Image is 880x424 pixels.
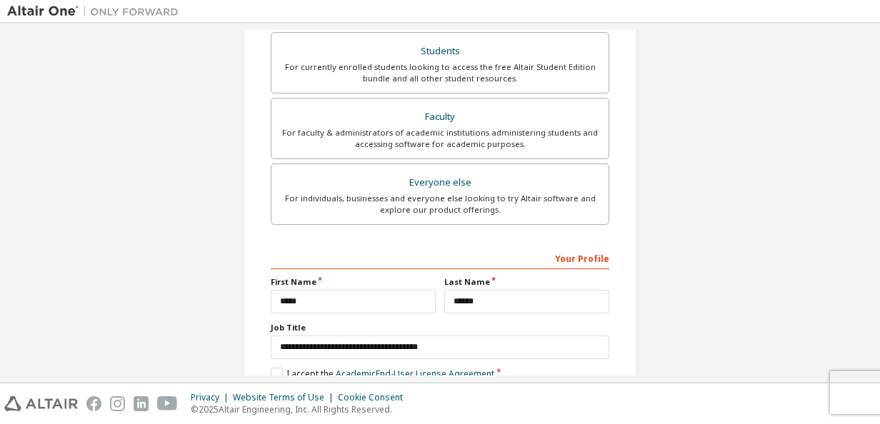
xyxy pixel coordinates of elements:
[444,276,609,288] label: Last Name
[233,392,338,403] div: Website Terms of Use
[271,276,436,288] label: First Name
[86,396,101,411] img: facebook.svg
[280,107,600,127] div: Faculty
[7,4,186,19] img: Altair One
[191,392,233,403] div: Privacy
[280,127,600,150] div: For faculty & administrators of academic institutions administering students and accessing softwa...
[280,173,600,193] div: Everyone else
[338,392,411,403] div: Cookie Consent
[134,396,149,411] img: linkedin.svg
[336,368,494,380] a: Academic End-User License Agreement
[191,403,411,415] p: © 2025 Altair Engineering, Inc. All Rights Reserved.
[280,41,600,61] div: Students
[4,396,78,411] img: altair_logo.svg
[157,396,178,411] img: youtube.svg
[271,246,609,269] div: Your Profile
[271,322,609,333] label: Job Title
[280,61,600,84] div: For currently enrolled students looking to access the free Altair Student Edition bundle and all ...
[271,368,494,380] label: I accept the
[110,396,125,411] img: instagram.svg
[280,193,600,216] div: For individuals, businesses and everyone else looking to try Altair software and explore our prod...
